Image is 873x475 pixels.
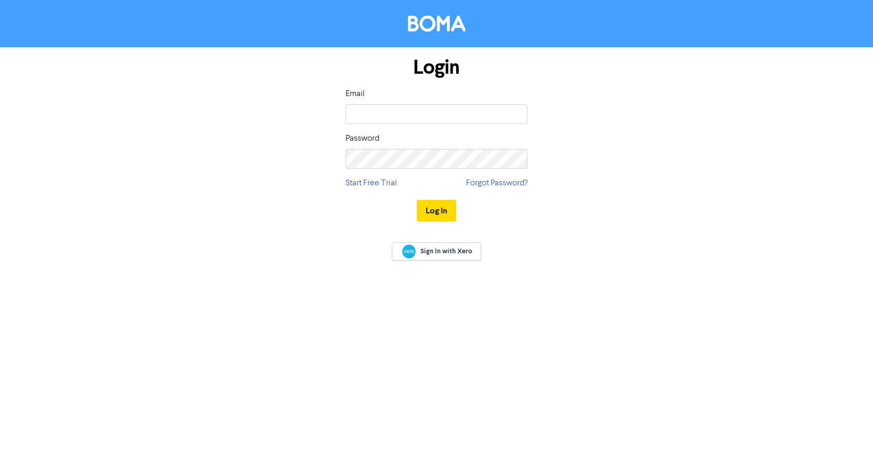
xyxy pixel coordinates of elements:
[346,88,365,100] label: Email
[346,56,527,79] h1: Login
[346,132,379,145] label: Password
[417,200,456,222] button: Log In
[392,242,481,261] a: Sign In with Xero
[346,177,397,189] a: Start Free Trial
[466,177,527,189] a: Forgot Password?
[420,247,472,256] span: Sign In with Xero
[402,245,416,259] img: Xero logo
[408,16,466,32] img: BOMA Logo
